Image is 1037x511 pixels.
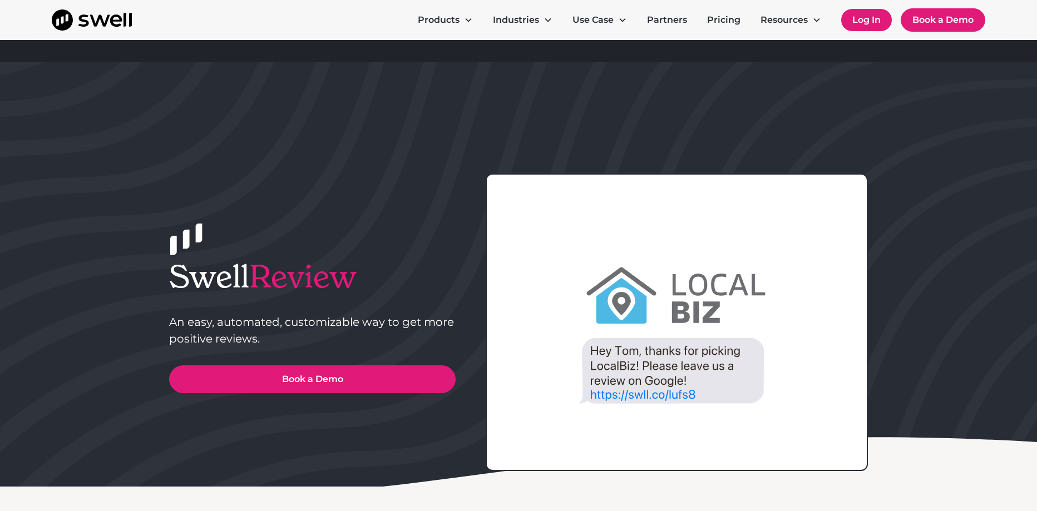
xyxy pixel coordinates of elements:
[418,13,460,27] div: Products
[698,9,749,31] a: Pricing
[901,8,985,32] a: Book a Demo
[591,390,695,401] g: https://swll.co/lufs8
[572,13,614,27] div: Use Case
[409,9,482,31] div: Products
[249,257,357,296] span: Review
[841,9,892,31] a: Log In
[761,13,808,27] div: Resources
[169,314,456,347] p: An easy, automated, customizable way to get more positive reviews.
[493,13,539,27] div: Industries
[169,258,456,295] h1: Swell
[169,365,456,393] a: Book a Demo
[638,9,696,31] a: Partners
[752,9,830,31] div: Resources
[484,9,561,31] div: Industries
[52,9,132,31] a: home
[564,9,636,31] div: Use Case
